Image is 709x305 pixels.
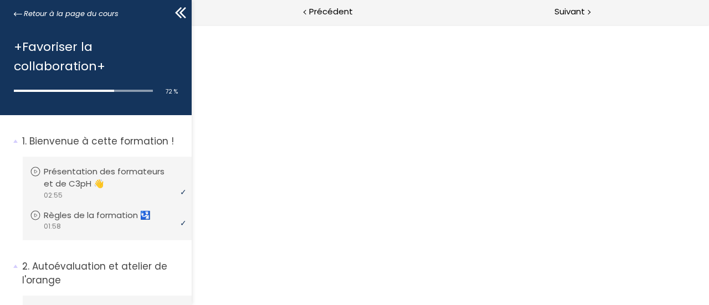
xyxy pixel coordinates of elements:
[554,5,585,19] span: Suivant
[22,135,183,148] p: Bienvenue à cette formation !
[44,209,167,221] p: Règles de la formation 🛂
[14,37,172,76] h1: +Favoriser la collaboration+
[166,87,178,96] span: 72 %
[22,260,183,287] p: Autoévaluation et atelier de l'orange
[22,135,27,148] span: 1.
[43,221,61,231] span: 01:58
[44,166,182,190] p: Présentation des formateurs et de C3pH 👋
[309,5,353,19] span: Précédent
[14,8,119,20] a: Retour à la page du cours
[43,190,63,200] span: 02:55
[22,260,29,273] span: 2.
[24,8,119,20] span: Retour à la page du cours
